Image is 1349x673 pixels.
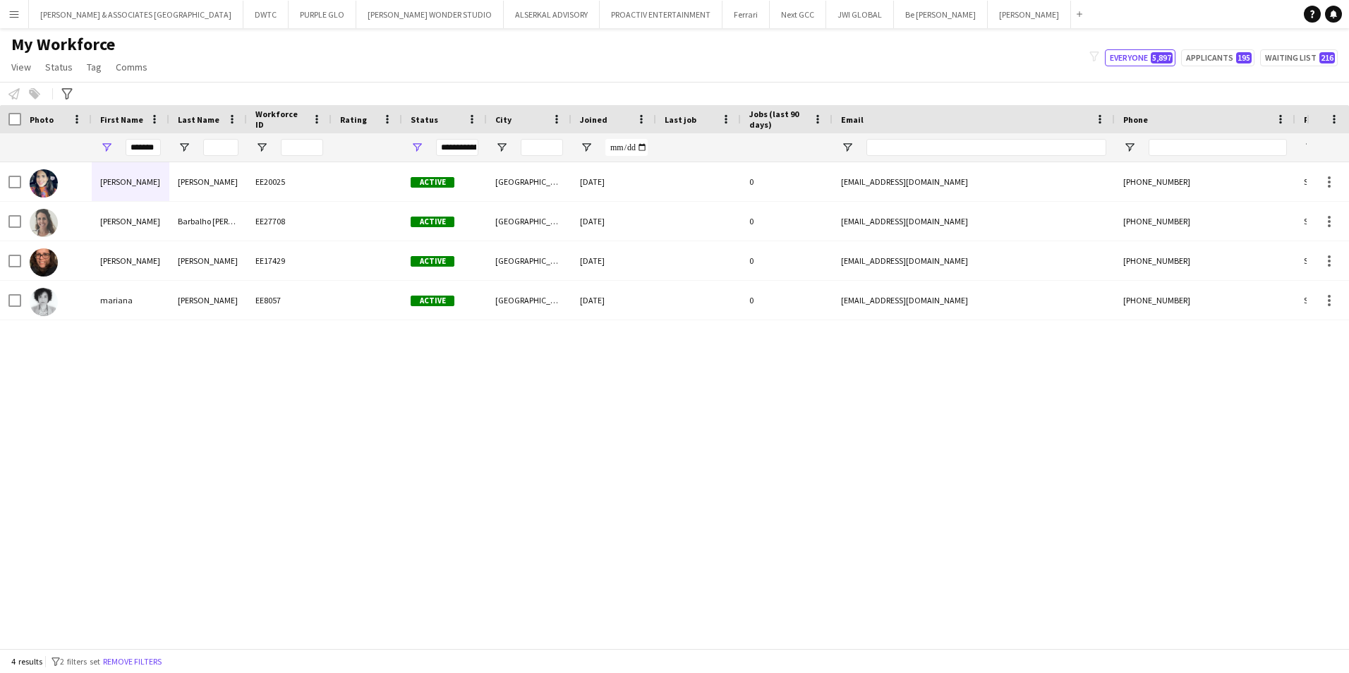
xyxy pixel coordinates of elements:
[92,202,169,241] div: [PERSON_NAME]
[741,241,833,280] div: 0
[1260,49,1338,66] button: Waiting list216
[495,114,512,125] span: City
[178,114,219,125] span: Last Name
[247,281,332,320] div: EE8057
[1123,141,1136,154] button: Open Filter Menu
[571,162,656,201] div: [DATE]
[741,202,833,241] div: 0
[833,241,1115,280] div: [EMAIL_ADDRESS][DOMAIN_NAME]
[571,241,656,280] div: [DATE]
[571,202,656,241] div: [DATE]
[495,141,508,154] button: Open Filter Menu
[1149,139,1287,156] input: Phone Filter Input
[833,202,1115,241] div: [EMAIL_ADDRESS][DOMAIN_NAME]
[340,114,367,125] span: Rating
[126,139,161,156] input: First Name Filter Input
[841,141,854,154] button: Open Filter Menu
[1319,52,1335,63] span: 216
[255,109,306,130] span: Workforce ID
[203,139,238,156] input: Last Name Filter Input
[92,162,169,201] div: [PERSON_NAME]
[1115,202,1295,241] div: [PHONE_NUMBER]
[110,58,153,76] a: Comms
[841,114,864,125] span: Email
[59,85,75,102] app-action-btn: Advanced filters
[247,162,332,201] div: EE20025
[92,281,169,320] div: mariana
[247,241,332,280] div: EE17429
[255,141,268,154] button: Open Filter Menu
[6,58,37,76] a: View
[894,1,988,28] button: Be [PERSON_NAME]
[1115,281,1295,320] div: [PHONE_NUMBER]
[988,1,1071,28] button: [PERSON_NAME]
[722,1,770,28] button: Ferrari
[100,114,143,125] span: First Name
[1105,49,1175,66] button: Everyone5,897
[770,1,826,28] button: Next GCC
[29,1,243,28] button: [PERSON_NAME] & ASSOCIATES [GEOGRAPHIC_DATA]
[665,114,696,125] span: Last job
[1115,241,1295,280] div: [PHONE_NUMBER]
[92,241,169,280] div: [PERSON_NAME]
[411,177,454,188] span: Active
[833,281,1115,320] div: [EMAIL_ADDRESS][DOMAIN_NAME]
[356,1,504,28] button: [PERSON_NAME] WONDER STUDIO
[1236,52,1252,63] span: 195
[81,58,107,76] a: Tag
[411,141,423,154] button: Open Filter Menu
[30,248,58,277] img: Mariana Duque
[289,1,356,28] button: PURPLE GLO
[100,654,164,669] button: Remove filters
[411,256,454,267] span: Active
[1115,162,1295,201] div: [PHONE_NUMBER]
[30,288,58,316] img: mariana santiago Bordallo
[826,1,894,28] button: JWI GLOBAL
[1151,52,1173,63] span: 5,897
[1123,114,1148,125] span: Phone
[411,217,454,227] span: Active
[45,61,73,73] span: Status
[749,109,807,130] span: Jobs (last 90 days)
[30,209,58,237] img: Mariana Barbalho da Cruz
[281,139,323,156] input: Workforce ID Filter Input
[60,656,100,667] span: 2 filters set
[169,202,247,241] div: Barbalho [PERSON_NAME]
[741,281,833,320] div: 0
[833,162,1115,201] div: [EMAIL_ADDRESS][DOMAIN_NAME]
[247,202,332,241] div: EE27708
[40,58,78,76] a: Status
[866,139,1106,156] input: Email Filter Input
[100,141,113,154] button: Open Filter Menu
[116,61,147,73] span: Comms
[1304,141,1317,154] button: Open Filter Menu
[1181,49,1254,66] button: Applicants195
[487,241,571,280] div: [GEOGRAPHIC_DATA]
[169,241,247,280] div: [PERSON_NAME]
[243,1,289,28] button: DWTC
[1304,114,1332,125] span: Profile
[30,169,58,198] img: Mariana Arcos
[580,114,607,125] span: Joined
[487,162,571,201] div: [GEOGRAPHIC_DATA]
[504,1,600,28] button: ALSERKAL ADVISORY
[521,139,563,156] input: City Filter Input
[571,281,656,320] div: [DATE]
[600,1,722,28] button: PROACTIV ENTERTAINMENT
[411,114,438,125] span: Status
[87,61,102,73] span: Tag
[605,139,648,156] input: Joined Filter Input
[169,281,247,320] div: [PERSON_NAME]
[580,141,593,154] button: Open Filter Menu
[11,34,115,55] span: My Workforce
[487,281,571,320] div: [GEOGRAPHIC_DATA]
[741,162,833,201] div: 0
[487,202,571,241] div: [GEOGRAPHIC_DATA]
[169,162,247,201] div: [PERSON_NAME]
[411,296,454,306] span: Active
[11,61,31,73] span: View
[178,141,190,154] button: Open Filter Menu
[30,114,54,125] span: Photo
